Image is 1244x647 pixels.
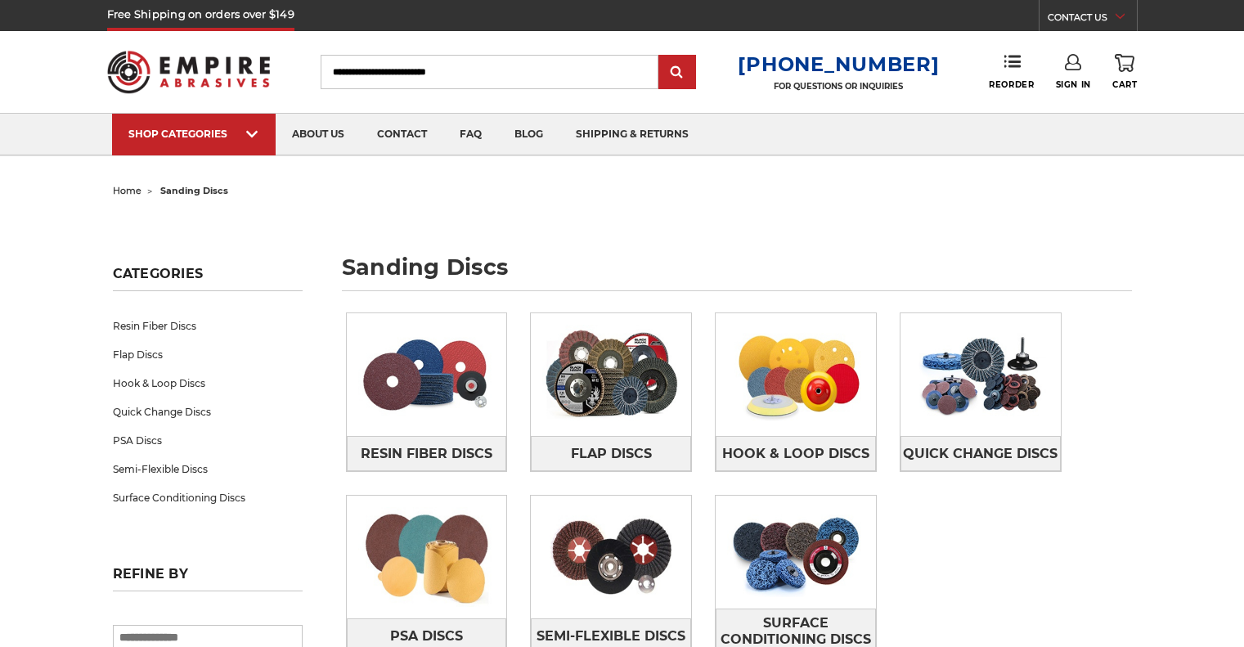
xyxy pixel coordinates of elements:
[113,266,303,291] h5: Categories
[361,440,492,468] span: Resin Fiber Discs
[347,318,507,431] img: Resin Fiber Discs
[347,496,507,618] img: PSA Discs
[716,313,876,436] img: Hook & Loop Discs
[113,369,303,398] a: Hook & Loop Discs
[661,56,694,89] input: Submit
[160,185,228,196] span: sanding discs
[113,483,303,512] a: Surface Conditioning Discs
[738,81,939,92] p: FOR QUESTIONS OR INQUIRIES
[716,496,876,609] img: Surface Conditioning Discs
[113,455,303,483] a: Semi-Flexible Discs
[1048,8,1137,31] a: CONTACT US
[738,52,939,76] a: [PHONE_NUMBER]
[716,436,876,471] a: Hook & Loop Discs
[1112,54,1137,90] a: Cart
[903,440,1058,468] span: Quick Change Discs
[113,185,141,196] a: home
[900,318,1061,431] img: Quick Change Discs
[498,114,559,155] a: blog
[722,440,869,468] span: Hook & Loop Discs
[347,436,507,471] a: Resin Fiber Discs
[1112,79,1137,90] span: Cart
[113,566,303,591] h5: Refine by
[128,128,259,140] div: SHOP CATEGORIES
[531,496,691,618] img: Semi-Flexible Discs
[531,313,691,436] img: Flap Discs
[113,340,303,369] a: Flap Discs
[113,426,303,455] a: PSA Discs
[342,256,1132,291] h1: sanding discs
[1056,79,1091,90] span: Sign In
[113,398,303,426] a: Quick Change Discs
[989,54,1034,89] a: Reorder
[559,114,705,155] a: shipping & returns
[531,436,691,471] a: Flap Discs
[361,114,443,155] a: contact
[571,440,652,468] span: Flap Discs
[107,40,271,104] img: Empire Abrasives
[276,114,361,155] a: about us
[900,436,1061,471] a: Quick Change Discs
[443,114,498,155] a: faq
[113,312,303,340] a: Resin Fiber Discs
[989,79,1034,90] span: Reorder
